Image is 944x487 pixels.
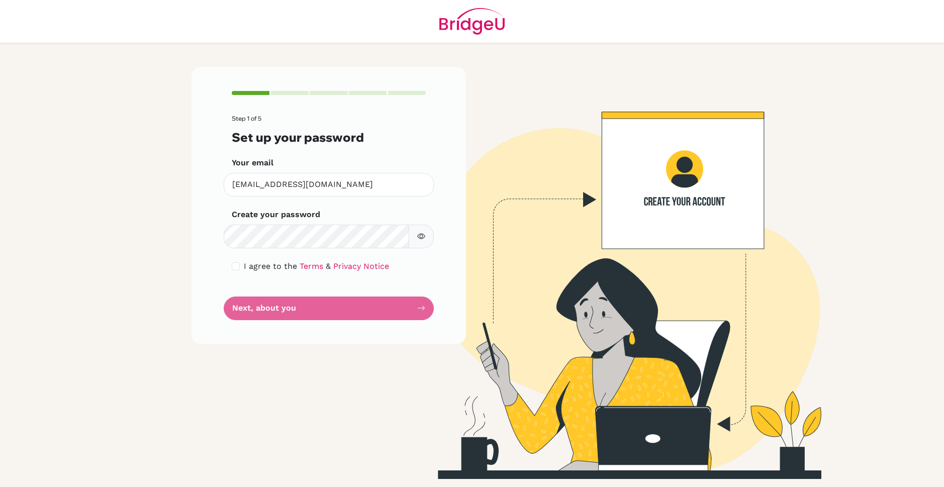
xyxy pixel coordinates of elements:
[333,261,389,271] a: Privacy Notice
[329,67,902,479] img: Create your account
[232,130,426,145] h3: Set up your password
[232,157,273,169] label: Your email
[232,209,320,221] label: Create your password
[300,261,323,271] a: Terms
[224,173,434,197] input: Insert your email*
[326,261,331,271] span: &
[232,115,261,122] span: Step 1 of 5
[244,261,297,271] span: I agree to the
